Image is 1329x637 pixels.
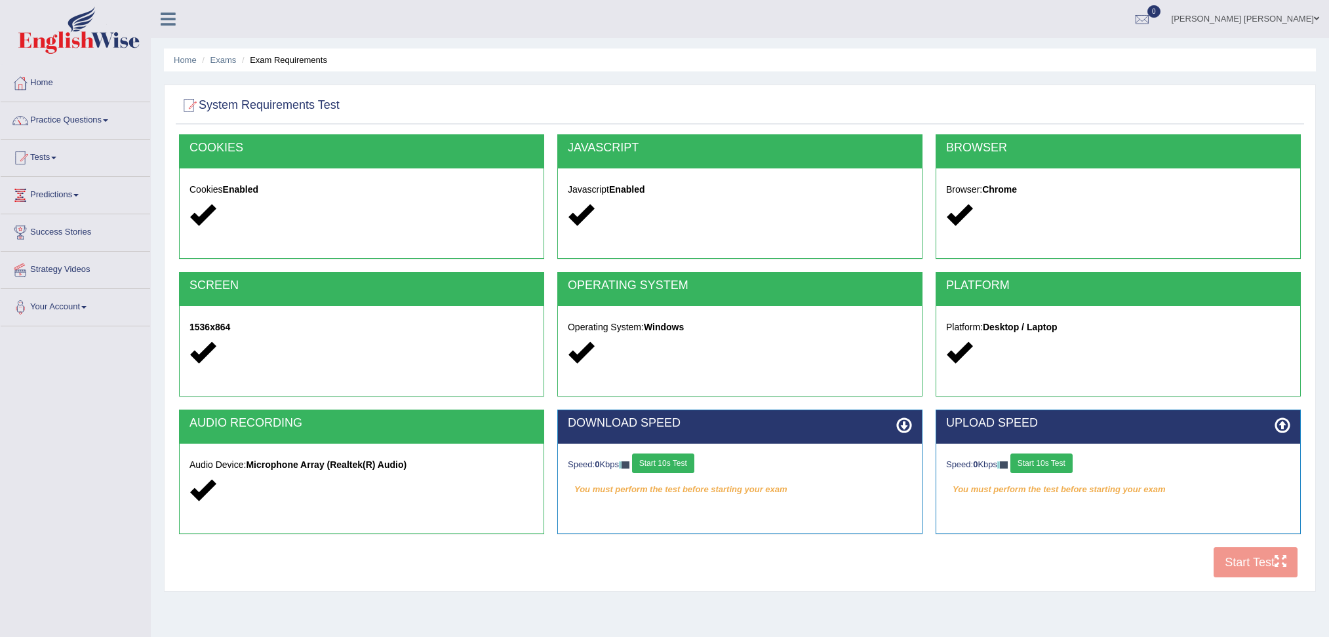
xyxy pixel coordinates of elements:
[1,177,150,210] a: Predictions
[179,96,340,115] h2: System Requirements Test
[189,417,534,430] h2: AUDIO RECORDING
[946,322,1290,332] h5: Platform:
[239,54,327,66] li: Exam Requirements
[632,454,694,473] button: Start 10s Test
[946,417,1290,430] h2: UPLOAD SPEED
[189,279,534,292] h2: SCREEN
[946,279,1290,292] h2: PLATFORM
[568,279,912,292] h2: OPERATING SYSTEM
[223,184,258,195] strong: Enabled
[568,417,912,430] h2: DOWNLOAD SPEED
[973,459,978,469] strong: 0
[568,142,912,155] h2: JAVASCRIPT
[946,480,1290,499] em: You must perform the test before starting your exam
[568,185,912,195] h5: Javascript
[644,322,684,332] strong: Windows
[568,322,912,332] h5: Operating System:
[189,185,534,195] h5: Cookies
[1,214,150,247] a: Success Stories
[1,252,150,284] a: Strategy Videos
[1,140,150,172] a: Tests
[946,142,1290,155] h2: BROWSER
[189,460,534,470] h5: Audio Device:
[1,102,150,135] a: Practice Questions
[189,322,230,332] strong: 1536x864
[189,142,534,155] h2: COOKIES
[1147,5,1160,18] span: 0
[1,289,150,322] a: Your Account
[174,55,197,65] a: Home
[997,461,1008,469] img: ajax-loader-fb-connection.gif
[246,459,407,470] strong: Microphone Array (Realtek(R) Audio)
[568,454,912,476] div: Speed: Kbps
[982,184,1017,195] strong: Chrome
[946,454,1290,476] div: Speed: Kbps
[1,65,150,98] a: Home
[595,459,599,469] strong: 0
[210,55,237,65] a: Exams
[609,184,645,195] strong: Enabled
[1010,454,1073,473] button: Start 10s Test
[568,480,912,499] em: You must perform the test before starting your exam
[946,185,1290,195] h5: Browser:
[619,461,629,469] img: ajax-loader-fb-connection.gif
[983,322,1058,332] strong: Desktop / Laptop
